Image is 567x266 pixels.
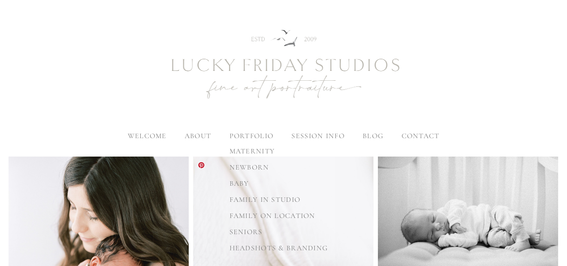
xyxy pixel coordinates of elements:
a: baby [222,175,335,192]
a: newborn [222,159,335,175]
span: family on location [229,211,316,220]
a: contact [401,131,439,140]
a: family in studio [222,192,335,208]
label: session info [291,131,344,140]
label: about [185,131,211,140]
span: newborn [229,163,269,172]
a: family on location [222,208,335,224]
a: welcome [128,131,167,140]
a: maternity [222,143,335,159]
a: blog [363,131,383,140]
span: baby [229,179,249,188]
a: headshots & branding [222,240,335,256]
label: portfolio [229,131,274,140]
a: Pin it! [198,161,205,169]
span: headshots & branding [229,244,328,253]
span: seniors [229,227,263,236]
span: maternity [229,147,275,156]
a: seniors [222,224,335,240]
span: family in studio [229,195,300,204]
